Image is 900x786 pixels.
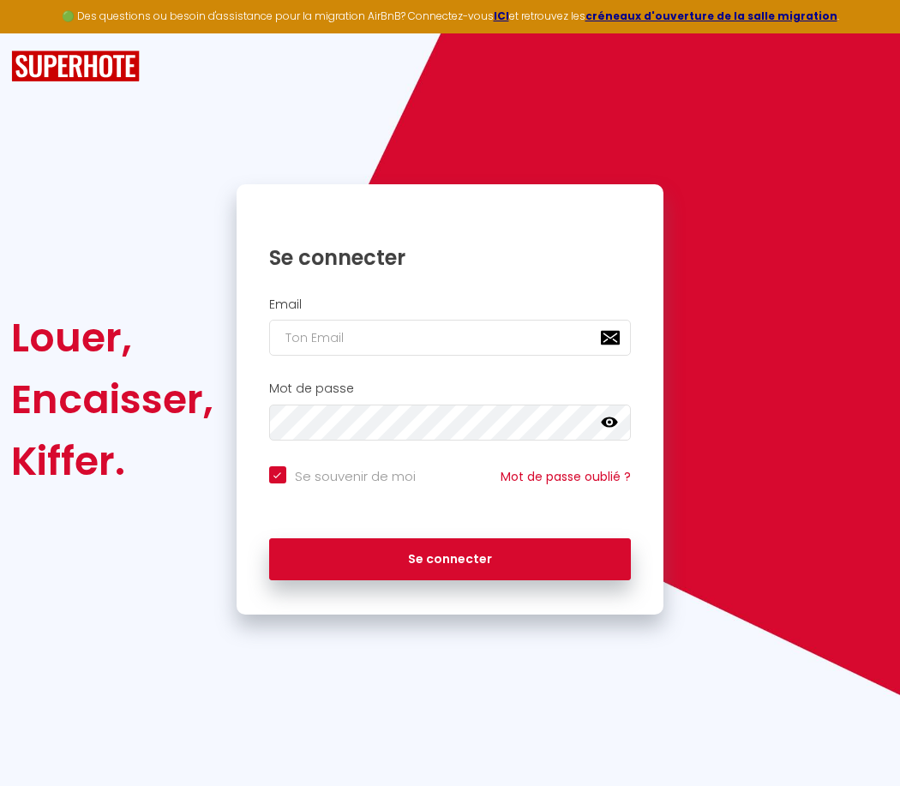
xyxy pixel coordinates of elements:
a: Mot de passe oublié ? [501,468,631,485]
a: ICI [494,9,509,23]
h2: Email [269,297,632,312]
div: Louer, [11,307,213,369]
img: SuperHote logo [11,51,140,82]
div: Kiffer. [11,430,213,492]
input: Ton Email [269,320,632,356]
h1: Se connecter [269,244,632,271]
div: Encaisser, [11,369,213,430]
button: Se connecter [269,538,632,581]
a: créneaux d'ouverture de la salle migration [585,9,837,23]
h2: Mot de passe [269,381,632,396]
